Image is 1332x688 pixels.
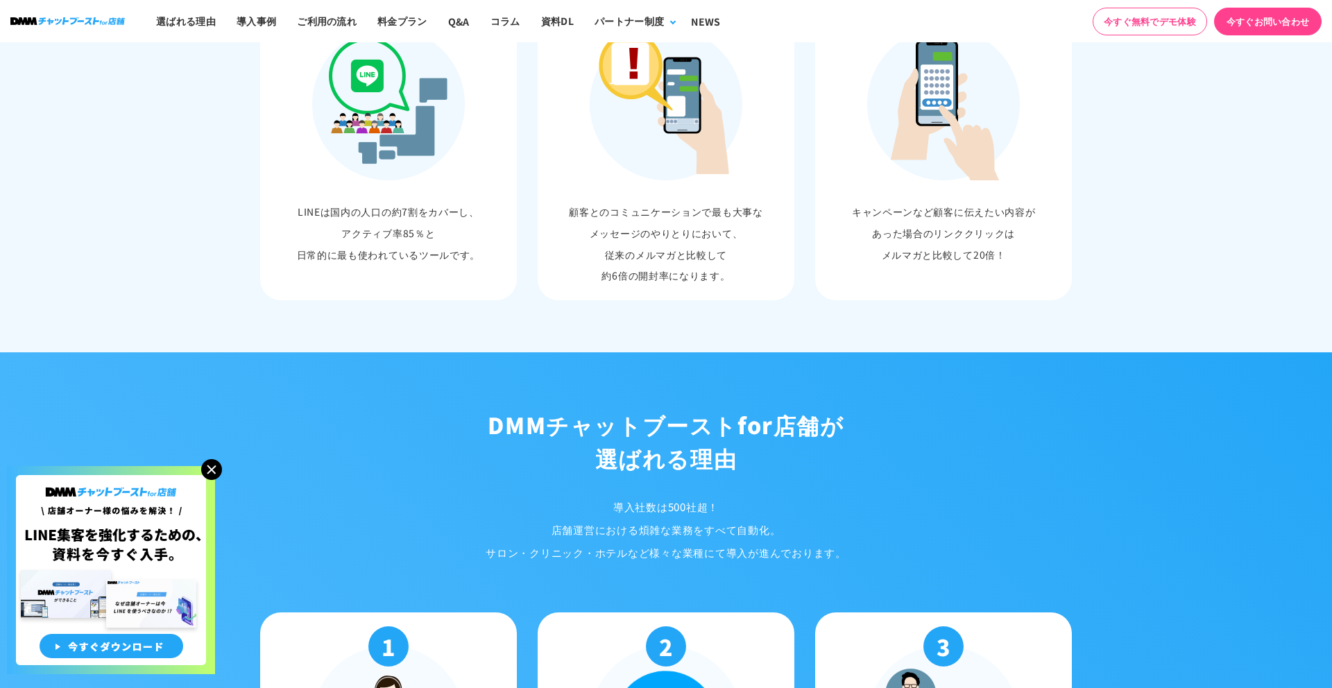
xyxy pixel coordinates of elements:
a: 今すぐ無料でデモ体験 [1093,8,1207,35]
p: 3 [923,626,964,666]
p: キャンペーンなど顧客に伝えたい内容が あった場合のリンククリックは メルマガと比較して20倍！ [822,201,1065,265]
img: 店舗オーナー様の悩みを解決!LINE集客を狂化するための資料を今すぐ入手! [7,466,215,674]
div: パートナー制度 [595,14,664,28]
img: ロゴ [10,17,125,25]
p: 1 [368,626,409,666]
p: 2 [646,626,686,666]
h2: DMMチャットブースト for店舗が 選ばれる理由 [250,408,1082,474]
a: 今すぐお問い合わせ [1214,8,1322,35]
p: 顧客とのコミュニケーションで最も大事な メッセージのやりとりにおいて、 従来のメルマガと比較して 約6倍の開封率になります。 [545,201,787,286]
p: LINEは国内の人口の約7割をカバーし、 アクティブ率85％と 日常的に最も使われているツールです。 [267,201,510,265]
a: 店舗オーナー様の悩みを解決!LINE集客を狂化するための資料を今すぐ入手! [7,466,215,483]
p: 導入社数は500社超！ 店舗運営における煩雑な業務をすべて自動化。 サロン・クリニック・ホテルなど様々な業種にて 導入が進んでおります。 [250,495,1082,564]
